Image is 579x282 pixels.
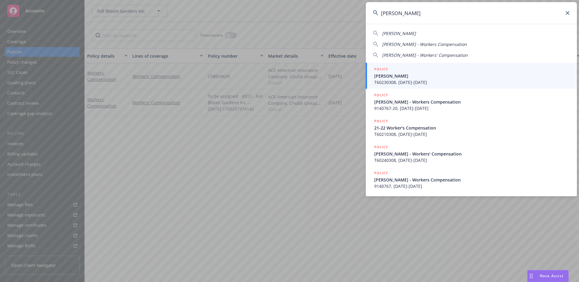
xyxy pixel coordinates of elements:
a: POLICY[PERSON_NAME] - Workers Compensation9140767, [DATE]-[DATE] [366,167,577,193]
button: Nova Assist [527,270,569,282]
h5: POLICY [374,66,388,72]
span: T60210308, [DATE]-[DATE] [374,131,570,137]
input: Search... [366,2,577,24]
span: [PERSON_NAME] - Workers Compensation [374,99,570,105]
a: POLICY[PERSON_NAME]T60230308, [DATE]-[DATE] [366,63,577,89]
span: [PERSON_NAME] [374,73,570,79]
a: POLICY[PERSON_NAME] - Workers' CompensationT60240308, [DATE]-[DATE] [366,141,577,167]
h5: POLICY [374,118,388,124]
span: T60230308, [DATE]-[DATE] [374,79,570,85]
div: Drag to move [527,270,535,282]
h5: POLICY [374,170,388,176]
span: [PERSON_NAME] [382,30,416,36]
span: [PERSON_NAME] - Workers' Compensation [382,52,468,58]
span: 9140767, [DATE]-[DATE] [374,183,570,189]
span: [PERSON_NAME] - Workers Compensation [374,177,570,183]
h5: POLICY [374,92,388,98]
span: 21-22 Worker's Compensation [374,125,570,131]
a: POLICY[PERSON_NAME] - Workers Compensation9140767-20, [DATE]-[DATE] [366,89,577,115]
h5: POLICY [374,144,388,150]
span: T60240308, [DATE]-[DATE] [374,157,570,163]
span: Nova Assist [540,273,564,278]
span: [PERSON_NAME] - Workers Compensation [382,41,467,47]
span: 9140767-20, [DATE]-[DATE] [374,105,570,111]
a: POLICY21-22 Worker's CompensationT60210308, [DATE]-[DATE] [366,115,577,141]
span: [PERSON_NAME] - Workers' Compensation [374,151,570,157]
